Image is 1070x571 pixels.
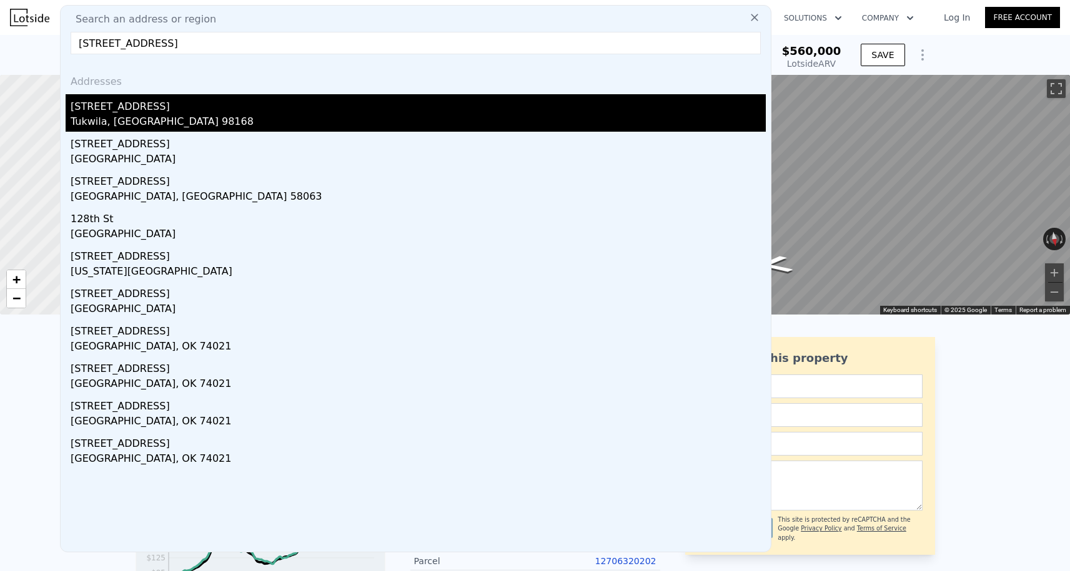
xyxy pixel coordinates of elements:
[71,227,766,244] div: [GEOGRAPHIC_DATA]
[71,451,766,469] div: [GEOGRAPHIC_DATA], OK 74021
[1047,79,1066,98] button: Toggle fullscreen view
[985,7,1060,28] a: Free Account
[71,189,766,207] div: [GEOGRAPHIC_DATA], [GEOGRAPHIC_DATA] 58063
[71,114,766,132] div: Tukwila, [GEOGRAPHIC_DATA] 98168
[572,75,1070,315] div: Street View
[801,525,841,532] a: Privacy Policy
[71,394,766,414] div: [STREET_ADDRESS]
[66,12,216,27] span: Search an address or region
[572,75,1070,315] div: Map
[71,132,766,152] div: [STREET_ADDRESS]
[71,207,766,227] div: 128th St
[929,11,985,24] a: Log In
[852,7,924,29] button: Company
[71,319,766,339] div: [STREET_ADDRESS]
[66,64,766,94] div: Addresses
[71,169,766,189] div: [STREET_ADDRESS]
[10,9,49,26] img: Lotside
[857,525,906,532] a: Terms of Service
[698,432,923,456] input: Phone
[71,431,766,451] div: [STREET_ADDRESS]
[1043,228,1050,250] button: Rotate counterclockwise
[910,42,935,67] button: Show Options
[698,349,923,367] div: Ask about this property
[1059,228,1066,250] button: Rotate clockwise
[71,244,766,264] div: [STREET_ADDRESS]
[1019,306,1066,313] a: Report a problem
[71,264,766,281] div: [US_STATE][GEOGRAPHIC_DATA]
[741,251,808,278] path: Go East, Kinney Rd SW
[994,306,1012,313] a: Terms (opens in new tab)
[71,281,766,301] div: [STREET_ADDRESS]
[883,306,937,315] button: Keyboard shortcuts
[146,554,166,562] tspan: $125
[1045,263,1064,282] button: Zoom in
[782,44,841,57] span: $560,000
[71,32,761,54] input: Enter an address, city, region, neighborhood or zip code
[698,374,923,398] input: Name
[414,555,535,567] div: Parcel
[71,376,766,394] div: [GEOGRAPHIC_DATA], OK 74021
[861,44,904,66] button: SAVE
[774,7,852,29] button: Solutions
[12,271,21,287] span: +
[71,339,766,356] div: [GEOGRAPHIC_DATA], OK 74021
[698,403,923,427] input: Email
[12,290,21,306] span: −
[7,289,26,308] a: Zoom out
[1045,283,1064,301] button: Zoom out
[782,57,841,70] div: Lotside ARV
[71,301,766,319] div: [GEOGRAPHIC_DATA]
[944,306,987,313] span: © 2025 Google
[1048,227,1061,251] button: Reset the view
[778,515,922,542] div: This site is protected by reCAPTCHA and the Google and apply.
[595,556,656,566] a: 12706320202
[71,414,766,431] div: [GEOGRAPHIC_DATA], OK 74021
[7,270,26,289] a: Zoom in
[71,152,766,169] div: [GEOGRAPHIC_DATA]
[71,356,766,376] div: [STREET_ADDRESS]
[71,94,766,114] div: [STREET_ADDRESS]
